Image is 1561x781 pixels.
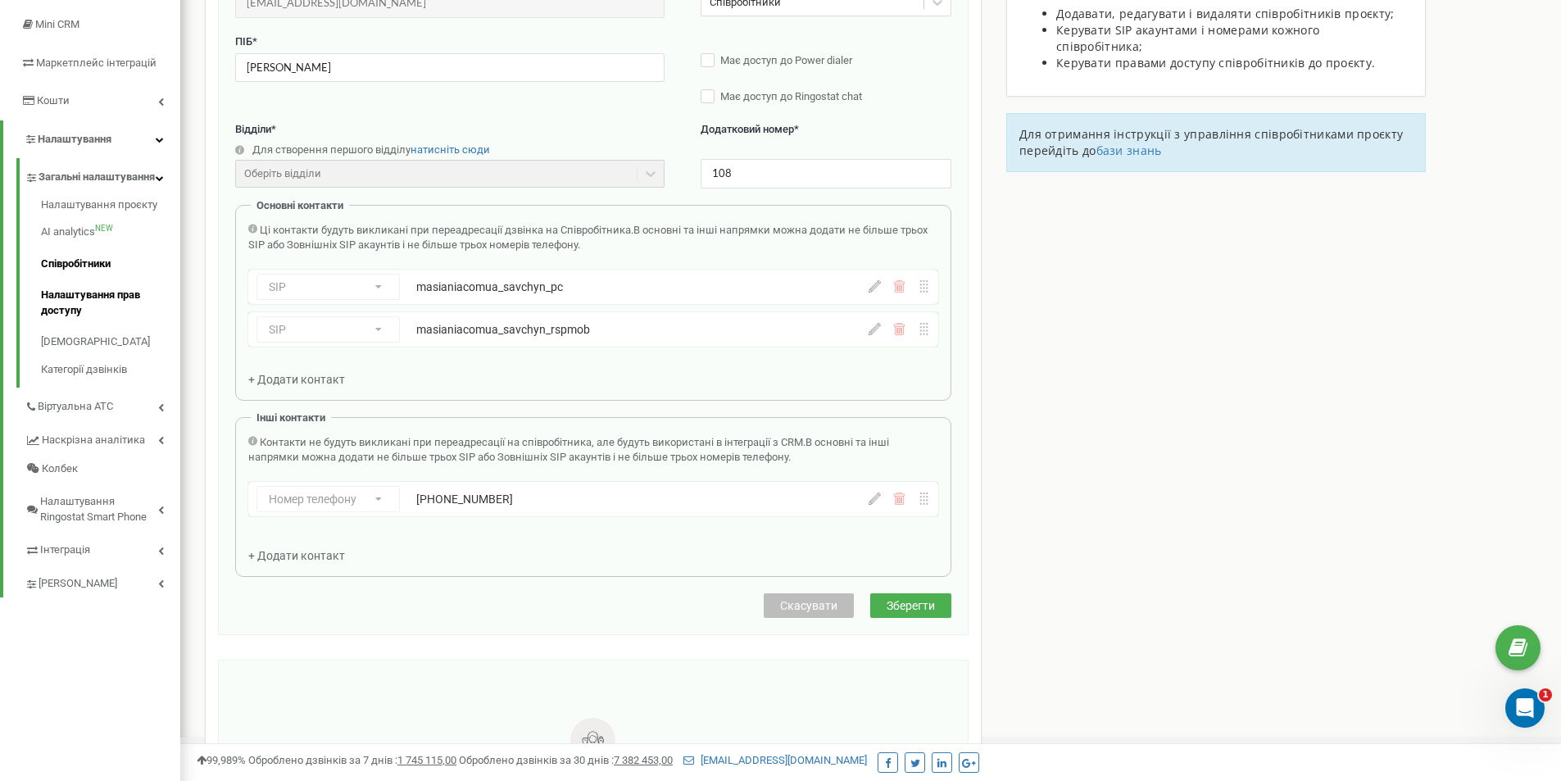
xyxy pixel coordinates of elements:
a: Інтеграція [25,531,180,565]
span: 1 [1539,688,1552,702]
span: Колбек [42,461,78,477]
div: masianiacomua_savchyn_pc [416,279,760,295]
span: Налаштування [38,133,111,145]
u: 1 745 115,00 [397,754,456,766]
a: [EMAIL_ADDRESS][DOMAIN_NAME] [683,754,867,766]
span: Відділи [235,123,271,135]
span: Віртуальна АТС [38,399,113,415]
a: Віртуальна АТС [25,388,180,421]
span: Основні контакти [256,199,343,211]
span: Оброблено дзвінків за 30 днів : [459,754,673,766]
span: Інші контакти [256,411,325,424]
span: Для отримання інструкції з управління співробітниками проєкту перейдіть до [1019,126,1403,158]
a: Категорії дзвінків [41,358,180,378]
span: Mini CRM [35,18,79,30]
div: masianiacomua_savchyn_rspmob [416,321,760,338]
span: Контакти не будуть викликані при переадресації на співробітника, але будуть використані в інтегра... [260,436,805,448]
a: бази знань [1096,143,1162,158]
a: [DEMOGRAPHIC_DATA] [41,326,180,358]
span: Керувати SIP акаунтами і номерами кожного співробітника; [1056,22,1319,54]
span: Маркетплейс інтеграцій [36,57,157,69]
button: Скасувати [764,593,854,618]
a: Колбек [25,455,180,484]
span: Інтеграція [40,543,90,558]
span: Для створення першого відділу [252,143,411,156]
span: Скасувати [780,599,837,612]
a: натисніть сюди [411,143,490,156]
span: Загальні налаштування [39,170,155,185]
input: Введіть ПІБ [235,53,665,82]
span: Ці контакти будуть викликані при переадресації дзвінка на Співробітника. [260,224,633,236]
span: Кошти [37,94,70,107]
a: Налаштування проєкту [41,198,180,217]
a: Співробітники [41,248,180,280]
span: Налаштування Ringostat Smart Phone [40,494,158,524]
span: Додавати, редагувати і видаляти співробітників проєкту; [1056,6,1395,21]
span: Зберегти [887,599,935,612]
span: Наскрізна аналітика [42,433,145,448]
div: SIPmasianiacomua_savchyn_pc [248,270,938,304]
a: Наскрізна аналітика [25,421,180,455]
div: SIPmasianiacomua_savchyn_rspmob [248,312,938,347]
span: Оброблено дзвінків за 7 днів : [248,754,456,766]
button: Зберегти [870,593,951,618]
span: Додатковий номер [701,123,794,135]
span: Має доступ до Ringostat chat [720,90,862,102]
span: Керувати правами доступу співробітників до проєкту. [1056,55,1375,70]
span: + Додати контакт [248,373,345,386]
div: Номер телефону[PHONE_NUMBER] [248,482,938,516]
iframe: Intercom live chat [1505,688,1545,728]
span: Має доступ до Power dialer [720,54,852,66]
a: Загальні налаштування [25,158,180,192]
a: Налаштування [3,120,180,159]
div: [PHONE_NUMBER] [416,491,760,507]
a: [PERSON_NAME] [25,565,180,598]
a: Налаштування Ringostat Smart Phone [25,483,180,531]
span: ПІБ [235,35,252,48]
a: Налаштування прав доступу [41,279,180,326]
u: 7 382 453,00 [614,754,673,766]
span: [PERSON_NAME] [39,576,117,592]
span: 99,989% [197,754,246,766]
input: Вкажіть додатковий номер [701,159,951,188]
a: AI analyticsNEW [41,216,180,248]
span: + Додати контакт [248,549,345,562]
